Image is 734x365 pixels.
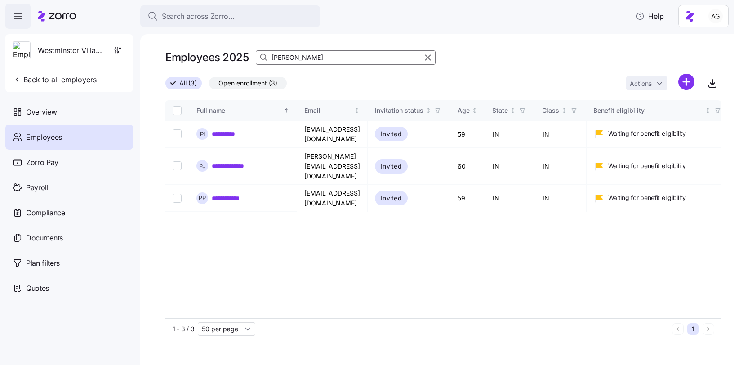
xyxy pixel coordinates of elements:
[13,74,97,85] span: Back to all employers
[173,106,182,115] input: Select all records
[200,131,205,137] span: P I
[672,323,684,335] button: Previous page
[9,71,100,89] button: Back to all employers
[543,106,560,116] div: Class
[5,99,133,125] a: Overview
[5,200,133,225] a: Compliance
[493,106,508,116] div: State
[173,129,182,138] input: Select record 1
[165,50,249,64] h1: Employees 2025
[196,106,282,116] div: Full name
[626,76,667,90] button: Actions
[636,11,664,22] span: Help
[458,106,470,116] div: Age
[594,106,703,116] div: Benefit eligibility
[608,193,686,202] span: Waiting for benefit eligibility
[375,106,423,116] div: Invitation status
[26,258,60,269] span: Plan filters
[608,161,686,170] span: Waiting for benefit eligibility
[381,161,402,172] span: Invited
[5,150,133,175] a: Zorro Pay
[561,107,567,114] div: Not sorted
[354,107,360,114] div: Not sorted
[199,195,206,201] span: P P
[450,100,485,121] th: AgeNot sorted
[535,185,587,212] td: IN
[173,194,182,203] input: Select record 3
[485,148,535,185] td: IN
[26,232,63,244] span: Documents
[26,157,58,168] span: Zorro Pay
[297,148,368,185] td: [PERSON_NAME][EMAIL_ADDRESS][DOMAIN_NAME]
[425,107,432,114] div: Not sorted
[5,276,133,301] a: Quotes
[381,193,402,204] span: Invited
[450,148,485,185] td: 60
[179,77,197,89] span: All (3)
[173,162,182,171] input: Select record 2
[510,107,516,114] div: Not sorted
[297,121,368,148] td: [EMAIL_ADDRESS][DOMAIN_NAME]
[173,325,194,334] span: 1 - 3 / 3
[485,100,535,121] th: StateNot sorted
[26,182,49,193] span: Payroll
[687,323,699,335] button: 1
[485,185,535,212] td: IN
[26,283,49,294] span: Quotes
[5,225,133,250] a: Documents
[162,11,235,22] span: Search across Zorro...
[13,42,30,60] img: Employer logo
[705,107,711,114] div: Not sorted
[38,45,102,56] span: Westminster Village Muncie, Inc.
[535,100,587,121] th: ClassNot sorted
[256,50,436,65] input: Search Employees
[485,121,535,148] td: IN
[608,129,686,138] span: Waiting for benefit eligibility
[218,77,277,89] span: Open enrollment (3)
[368,100,450,121] th: Invitation statusNot sorted
[5,125,133,150] a: Employees
[26,107,57,118] span: Overview
[450,121,485,148] td: 59
[26,132,62,143] span: Employees
[535,148,587,185] td: IN
[708,9,723,23] img: 5fc55c57e0610270ad857448bea2f2d5
[199,163,205,169] span: P J
[381,129,402,139] span: Invited
[587,100,730,121] th: Benefit eligibilityNot sorted
[297,185,368,212] td: [EMAIL_ADDRESS][DOMAIN_NAME]
[189,100,297,121] th: Full nameSorted ascending
[304,106,352,116] div: Email
[450,185,485,212] td: 59
[26,207,65,218] span: Compliance
[5,250,133,276] a: Plan filters
[283,107,289,114] div: Sorted ascending
[140,5,320,27] button: Search across Zorro...
[628,7,671,25] button: Help
[678,74,694,90] svg: add icon
[535,121,587,148] td: IN
[630,80,652,87] span: Actions
[297,100,368,121] th: EmailNot sorted
[5,175,133,200] a: Payroll
[703,323,714,335] button: Next page
[472,107,478,114] div: Not sorted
